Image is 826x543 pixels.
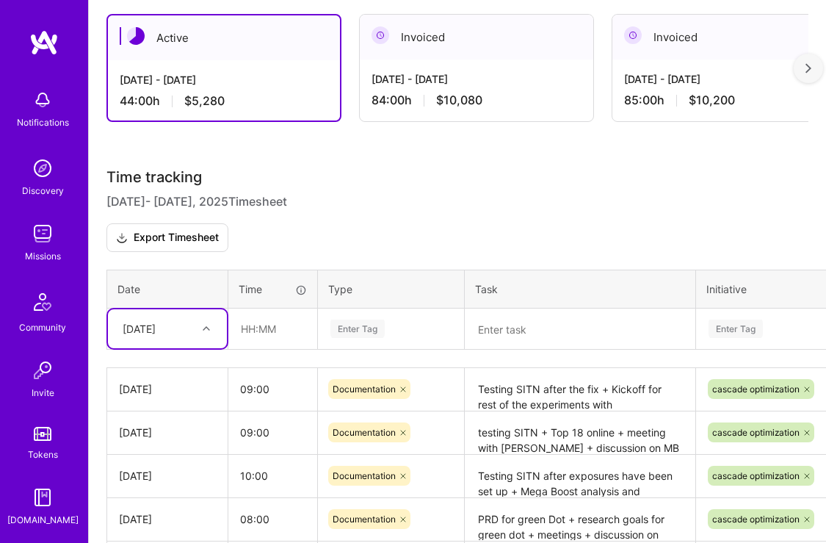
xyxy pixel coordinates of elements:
textarea: Testing SITN after exposures have been set up + Mega Boost analysis and discussion [466,456,694,497]
span: cascade optimization [712,384,800,395]
div: [DATE] - [DATE] [372,71,582,87]
th: Type [318,270,465,309]
span: $10,200 [689,93,735,108]
span: cascade optimization [712,427,800,438]
input: HH:MM [228,370,317,409]
img: discovery [28,154,57,183]
i: icon Chevron [203,325,210,332]
div: [DATE] [119,425,216,440]
span: Documentation [333,470,396,481]
img: Invite [28,356,57,385]
div: Invite [32,385,54,400]
span: $5,280 [184,93,225,109]
input: HH:MM [228,500,317,539]
div: [DATE] [123,321,156,337]
textarea: PRD for green Dot + research goals for green dot + meetings + discussion on MPU online [466,500,694,540]
div: Invoiced [360,15,593,60]
img: tokens [34,427,51,441]
input: HH:MM [229,309,316,348]
img: right [805,63,811,73]
input: HH:MM [228,456,317,495]
div: [DOMAIN_NAME] [7,512,79,528]
span: cascade optimization [712,514,800,525]
div: Time [239,281,307,297]
div: Tokens [28,447,58,462]
div: Community [19,320,66,335]
div: Missions [25,248,61,264]
img: bell [28,85,57,115]
div: [DATE] [119,381,216,397]
input: HH:MM [228,413,317,452]
img: Invoiced [624,26,642,44]
span: Time tracking [106,168,202,187]
textarea: Testing SITN after the fix + Kickoff for rest of the experiments with [PERSON_NAME] + Mega Boost ... [466,370,694,410]
div: 84:00 h [372,93,582,108]
div: Active [108,15,340,60]
div: Notifications [17,115,69,130]
div: [DATE] - [DATE] [120,72,328,87]
th: Date [107,270,228,309]
img: Active [127,27,145,45]
span: Documentation [333,514,396,525]
span: [DATE] - [DATE] , 2025 Timesheet [106,193,287,211]
div: Discovery [22,183,64,198]
span: cascade optimization [712,470,800,481]
img: guide book [28,483,57,512]
div: [DATE] [119,468,216,483]
button: Export Timesheet [106,223,228,253]
textarea: testing SITN + Top 18 online + meeting with [PERSON_NAME] + discussion on MB [466,413,694,453]
div: 44:00 h [120,93,328,109]
th: Task [465,270,696,309]
span: Documentation [333,384,396,395]
span: Documentation [333,427,396,438]
div: Enter Tag [330,317,385,340]
img: Community [25,284,60,320]
i: icon Download [116,230,128,245]
img: Invoiced [372,26,389,44]
img: logo [29,29,59,56]
span: $10,080 [436,93,482,108]
img: teamwork [28,219,57,248]
div: [DATE] [119,511,216,527]
div: Enter Tag [709,317,763,340]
